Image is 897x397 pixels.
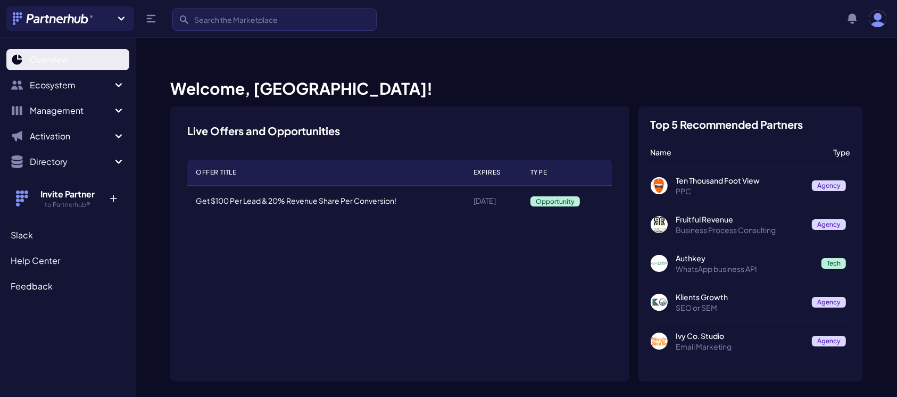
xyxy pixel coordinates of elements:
a: Slack [6,225,129,246]
img: Klients Growth [651,294,668,311]
td: [DATE] [465,186,522,216]
span: Slack [11,229,33,242]
p: Klients Growth [676,292,803,302]
span: Help Center [11,254,60,267]
p: Type [833,147,850,158]
p: Authkey [676,253,813,263]
span: Management [30,104,112,117]
a: Authkey Authkey WhatsApp business API Tech [651,253,850,274]
h3: Top 5 Recommended Partners [651,119,803,130]
p: PPC [676,186,803,196]
span: Ecosystem [30,79,112,92]
th: Type [522,160,612,186]
img: Ten Thousand Foot View [651,177,668,194]
a: Get $100 Per Lead & 20% Revenue Share Per Conversion! [196,196,396,205]
p: Name [651,147,825,158]
span: Activation [30,130,112,143]
span: Tech [821,258,846,269]
span: Opportunity [530,196,580,206]
button: Invite Partner to Partnerhub® + [6,179,129,218]
a: Klients Growth Klients Growth SEO or SEM Agency [651,292,850,313]
img: Partnerhub® Logo [13,12,94,25]
a: Overview [6,49,129,70]
p: WhatsApp business API [676,263,813,274]
p: Email Marketing [676,341,803,352]
input: Search the Marketplace [172,9,377,31]
span: Overview [30,53,68,66]
p: + [102,188,125,205]
img: user photo [869,10,886,27]
span: Agency [812,219,846,230]
span: Directory [30,155,112,168]
h4: Invite Partner [34,188,102,201]
th: Offer Title [187,160,465,186]
span: Agency [812,336,846,346]
a: Ivy Co. Studio Ivy Co. Studio Email Marketing Agency [651,330,850,352]
img: Authkey [651,255,668,272]
p: Fruitful Revenue [676,214,803,225]
button: Activation [6,126,129,147]
button: Management [6,100,129,121]
p: SEO or SEM [676,302,803,313]
h3: Live Offers and Opportunities [187,123,340,138]
p: Ten Thousand Foot View [676,175,803,186]
img: Ivy Co. Studio [651,333,668,350]
p: Ivy Co. Studio [676,330,803,341]
a: Help Center [6,250,129,271]
button: Ecosystem [6,75,129,96]
span: Feedback [11,280,53,293]
span: Welcome, [GEOGRAPHIC_DATA]! [170,78,433,98]
img: Fruitful Revenue [651,216,668,233]
a: Ten Thousand Foot View Ten Thousand Foot View PPC Agency [651,175,850,196]
button: Directory [6,151,129,172]
p: Business Process Consulting [676,225,803,235]
th: Expires [465,160,522,186]
a: Fruitful Revenue Fruitful Revenue Business Process Consulting Agency [651,214,850,235]
span: Agency [812,180,846,191]
h5: to Partnerhub® [34,201,102,209]
span: Agency [812,297,846,308]
a: Feedback [6,276,129,297]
